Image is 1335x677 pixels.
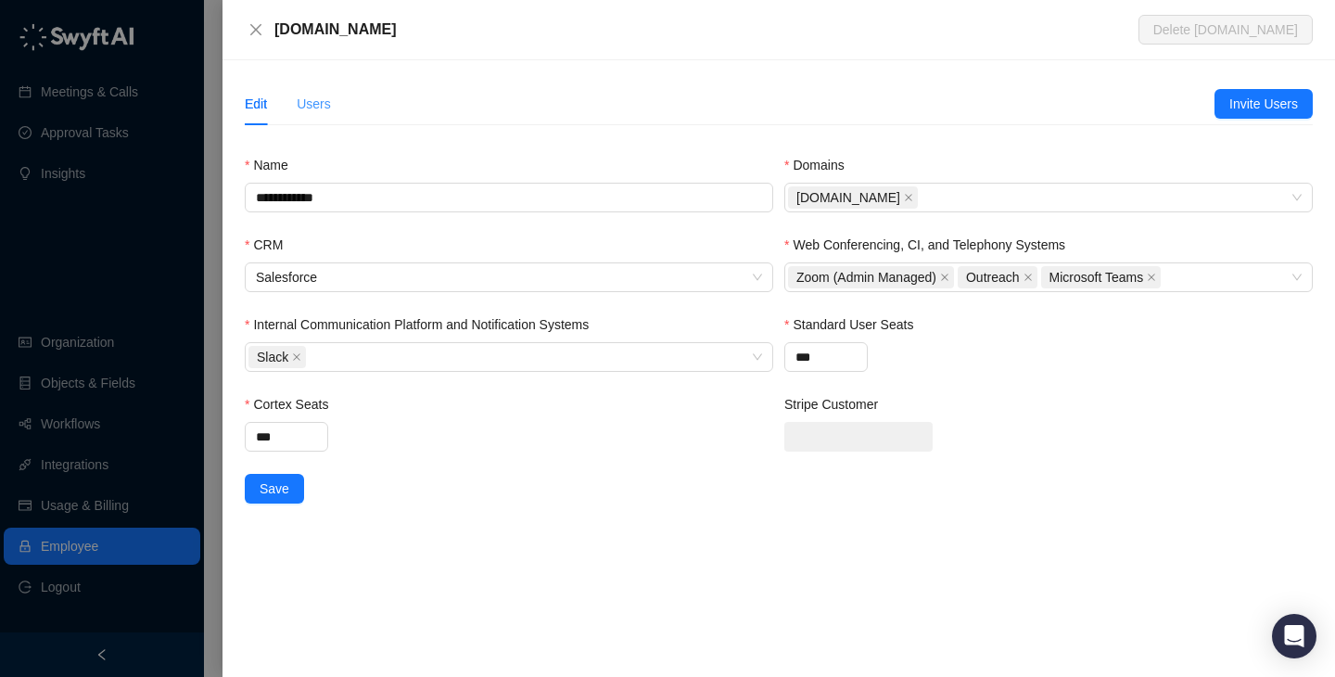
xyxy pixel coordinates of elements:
input: Name [245,183,773,212]
div: Users [297,94,331,114]
span: close [292,352,301,362]
input: Domains [922,191,925,205]
span: close [1147,273,1156,282]
span: Microsoft Teams [1041,266,1162,288]
button: Invite Users [1214,89,1313,119]
span: Slack [257,347,288,367]
label: Stripe Customer [784,394,891,415]
button: Delete [DOMAIN_NAME] [1138,15,1313,45]
label: Domains [784,155,858,175]
span: Outreach [966,267,1020,287]
label: Web Conferencing, CI, and Telephony Systems [784,235,1078,255]
input: Standard User Seats [785,343,867,371]
div: Edit [245,94,267,114]
div: [DOMAIN_NAME] [274,19,1138,41]
label: Standard User Seats [784,314,926,335]
span: [DOMAIN_NAME] [796,187,900,208]
label: Cortex Seats [245,394,341,415]
span: Salesforce [256,263,762,291]
span: Slack [248,346,306,368]
label: Internal Communication Platform and Notification Systems [245,314,602,335]
span: Zoom (Admin Managed) [788,266,954,288]
span: synthesia.io [788,186,918,209]
span: Save [260,479,289,499]
input: Internal Communication Platform and Notification Systems [310,351,313,364]
input: Cortex Seats [246,423,327,451]
span: close [248,22,263,37]
div: Open Intercom Messenger [1272,614,1316,658]
input: Web Conferencing, CI, and Telephony Systems [1164,271,1168,285]
label: Name [245,155,301,175]
button: Close [245,19,267,41]
span: close [1023,273,1033,282]
span: Microsoft Teams [1049,267,1144,287]
span: close [904,193,913,202]
span: Invite Users [1229,94,1298,114]
span: close [940,273,949,282]
button: Save [245,474,304,504]
span: Outreach [958,266,1037,288]
span: Zoom (Admin Managed) [796,267,936,287]
label: CRM [245,235,296,255]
